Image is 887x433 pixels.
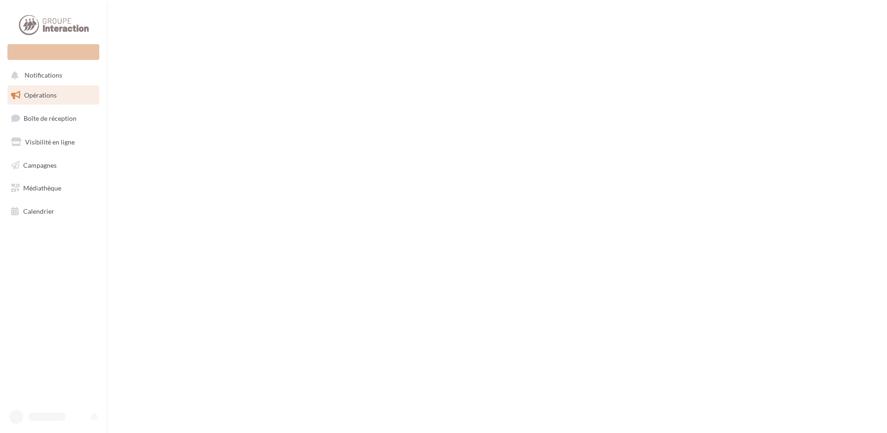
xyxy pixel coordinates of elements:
[6,178,101,198] a: Médiathèque
[23,184,61,192] span: Médiathèque
[23,207,54,215] span: Calendrier
[23,161,57,169] span: Campagnes
[6,202,101,221] a: Calendrier
[6,156,101,175] a: Campagnes
[25,72,62,79] span: Notifications
[24,91,57,99] span: Opérations
[25,138,75,146] span: Visibilité en ligne
[6,108,101,128] a: Boîte de réception
[6,132,101,152] a: Visibilité en ligne
[7,44,99,60] div: Nouvelle campagne
[24,114,77,122] span: Boîte de réception
[6,85,101,105] a: Opérations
